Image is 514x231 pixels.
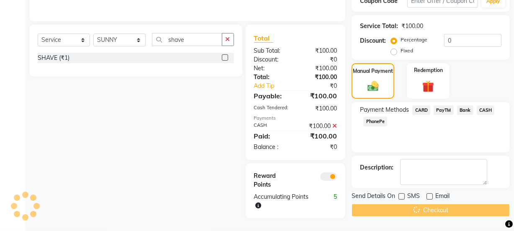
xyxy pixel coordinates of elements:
span: Total [254,34,273,43]
img: _cash.svg [364,80,382,93]
div: ₹100.00 [296,73,343,82]
div: ₹100.00 [296,64,343,73]
div: Total: [248,73,296,82]
a: Add Tip [248,82,303,90]
label: Fixed [401,47,413,54]
div: ₹0 [296,55,343,64]
div: Cash Tendered: [248,104,296,113]
div: Discount: [360,36,386,45]
div: Net: [248,64,296,73]
div: ₹100.00 [296,122,343,131]
label: Percentage [401,36,427,44]
div: ₹100.00 [296,104,343,113]
div: Description: [360,163,393,172]
span: CASH [477,105,495,115]
div: SHAVE (₹1) [38,54,69,62]
div: 5 [319,192,343,210]
span: SMS [407,192,420,202]
label: Redemption [414,67,443,74]
div: Payments [254,115,337,122]
div: CASH [248,122,296,131]
div: ₹0 [303,82,343,90]
div: ₹100.00 [296,46,343,55]
div: Sub Total: [248,46,296,55]
div: Accumulating Points [248,192,320,210]
div: ₹100.00 [401,22,423,31]
span: CARD [412,105,430,115]
div: Paid: [248,131,296,141]
label: Manual Payment [353,67,393,75]
span: Bank [457,105,473,115]
input: Search or Scan [152,33,222,46]
div: ₹0 [296,143,343,151]
div: Discount: [248,55,296,64]
span: Payment Methods [360,105,409,114]
div: ₹100.00 [296,131,343,141]
img: _gift.svg [419,79,438,94]
div: Reward Points [248,172,296,189]
span: PhonePe [363,117,387,126]
div: Service Total: [360,22,398,31]
div: ₹100.00 [296,91,343,101]
span: Email [435,192,450,202]
div: Balance : [248,143,296,151]
div: Payable: [248,91,296,101]
span: PayTM [434,105,454,115]
span: Send Details On [352,192,395,202]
